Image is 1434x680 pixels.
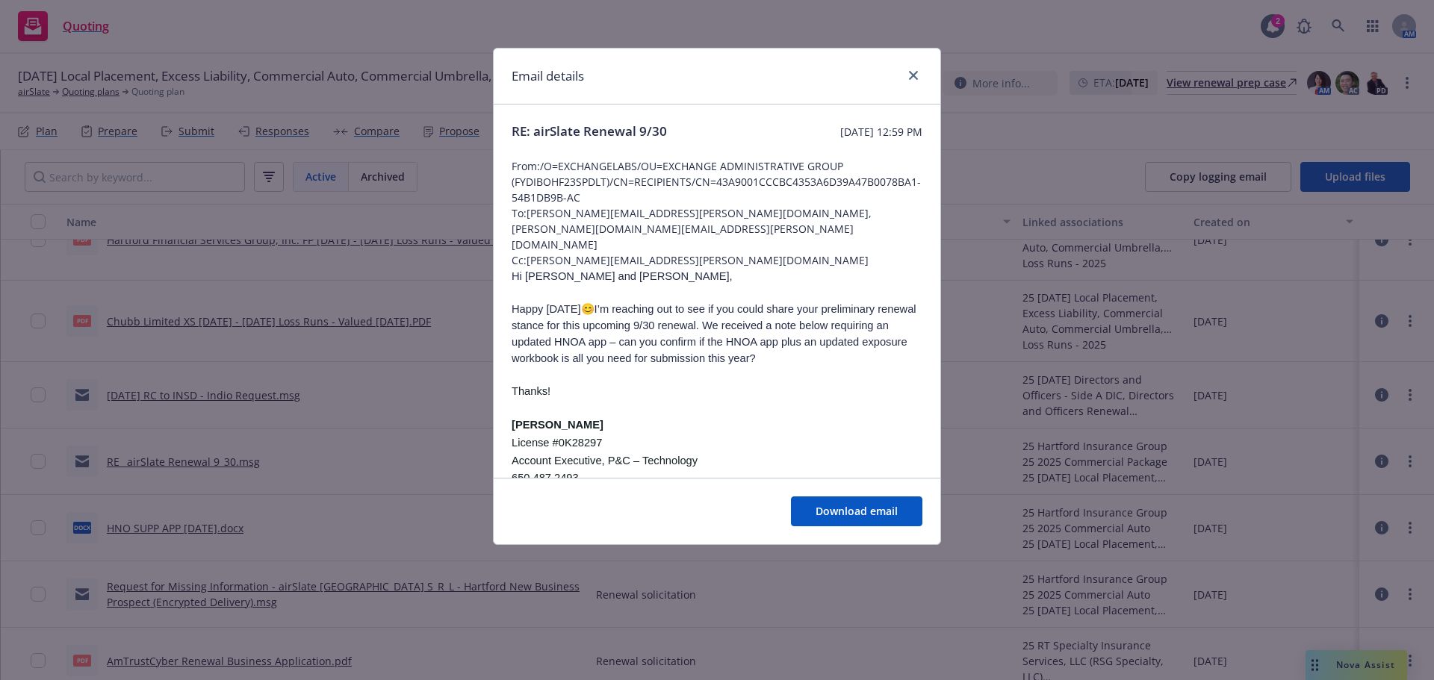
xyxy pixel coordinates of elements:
[512,122,667,140] span: RE: airSlate Renewal 9/30
[512,66,584,86] h1: Email details
[512,268,922,284] p: Hi [PERSON_NAME] and [PERSON_NAME],
[512,158,922,205] span: From: /O=EXCHANGELABS/OU=EXCHANGE ADMINISTRATIVE GROUP (FYDIBOHF23SPDLT)/CN=RECIPIENTS/CN=43A9001...
[512,301,922,366] p: Happy [DATE] I’m reaching out to see if you could share your preliminary renewal stance for this ...
[512,385,550,397] span: Thanks!
[904,66,922,84] a: close
[581,303,595,315] span: 😊
[512,472,579,484] span: 650.487.2493
[512,419,603,431] span: [PERSON_NAME]
[840,124,922,140] span: [DATE] 12:59 PM
[512,455,698,467] span: Account Executive, P&C – Technology
[512,437,602,449] span: License #0K28297
[791,496,922,526] button: Download email
[512,252,922,268] span: Cc: [PERSON_NAME][EMAIL_ADDRESS][PERSON_NAME][DOMAIN_NAME]
[816,504,898,518] span: Download email
[512,205,922,252] span: To: [PERSON_NAME][EMAIL_ADDRESS][PERSON_NAME][DOMAIN_NAME], [PERSON_NAME][DOMAIN_NAME][EMAIL_ADDR...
